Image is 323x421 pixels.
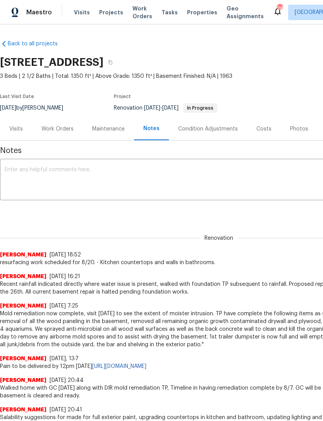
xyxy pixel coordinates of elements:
[178,125,238,133] div: Condition Adjustments
[143,125,160,132] div: Notes
[26,9,52,16] span: Maestro
[200,234,238,242] span: Renovation
[162,105,179,111] span: [DATE]
[184,106,216,110] span: In Progress
[256,125,271,133] div: Costs
[50,274,80,279] span: [DATE] 16:21
[50,407,82,412] span: [DATE] 20:41
[50,378,84,383] span: [DATE] 20:44
[161,10,178,15] span: Tasks
[187,9,217,16] span: Properties
[277,5,282,12] div: 118
[290,125,308,133] div: Photos
[50,356,79,361] span: [DATE], 13:7
[9,125,23,133] div: Visits
[50,252,81,258] span: [DATE] 18:52
[114,94,131,99] span: Project
[132,5,152,20] span: Work Orders
[144,105,179,111] span: -
[114,105,217,111] span: Renovation
[92,125,125,133] div: Maintenance
[50,303,78,309] span: [DATE] 7:25
[227,5,264,20] span: Geo Assignments
[103,55,117,69] button: Copy Address
[74,9,90,16] span: Visits
[92,364,146,369] a: [URL][DOMAIN_NAME]
[99,9,123,16] span: Projects
[144,105,160,111] span: [DATE]
[41,125,74,133] div: Work Orders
